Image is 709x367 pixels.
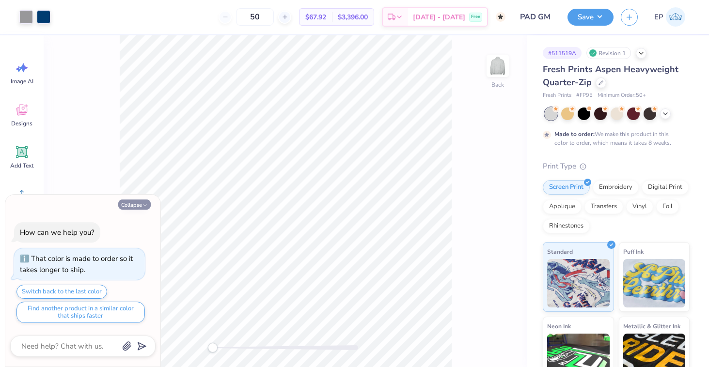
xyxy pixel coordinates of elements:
[236,8,274,26] input: – –
[488,56,507,76] img: Back
[547,259,610,307] img: Standard
[598,92,646,100] span: Minimum Order: 50 +
[543,199,582,214] div: Applique
[576,92,593,100] span: # FP95
[543,161,690,172] div: Print Type
[338,12,368,22] span: $3,396.00
[547,246,573,257] span: Standard
[513,7,560,27] input: Untitled Design
[567,9,614,26] button: Save
[20,228,95,237] div: How can we help you?
[623,259,686,307] img: Puff Ink
[16,302,145,323] button: Find another product in a similar color that ships faster
[543,219,590,233] div: Rhinestones
[547,321,571,331] span: Neon Ink
[593,180,639,195] div: Embroidery
[471,14,480,20] span: Free
[543,180,590,195] div: Screen Print
[543,92,571,100] span: Fresh Prints
[626,199,653,214] div: Vinyl
[543,47,582,59] div: # 511519A
[11,77,33,85] span: Image AI
[642,180,689,195] div: Digital Print
[413,12,465,22] span: [DATE] - [DATE]
[11,120,32,127] span: Designs
[586,47,631,59] div: Revision 1
[554,130,674,147] div: We make this product in this color to order, which means it takes 8 weeks.
[208,343,218,352] div: Accessibility label
[623,246,644,257] span: Puff Ink
[20,254,133,275] div: That color is made to order so it takes longer to ship.
[16,285,107,299] button: Switch back to the last color
[584,199,623,214] div: Transfers
[305,12,326,22] span: $67.92
[656,199,679,214] div: Foil
[623,321,680,331] span: Metallic & Glitter Ink
[118,199,151,210] button: Collapse
[543,63,678,88] span: Fresh Prints Aspen Heavyweight Quarter-Zip
[654,12,663,23] span: EP
[650,7,690,27] a: EP
[491,80,504,89] div: Back
[666,7,685,27] img: Ella Parastaran
[10,162,33,169] span: Add Text
[554,130,595,138] strong: Made to order:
